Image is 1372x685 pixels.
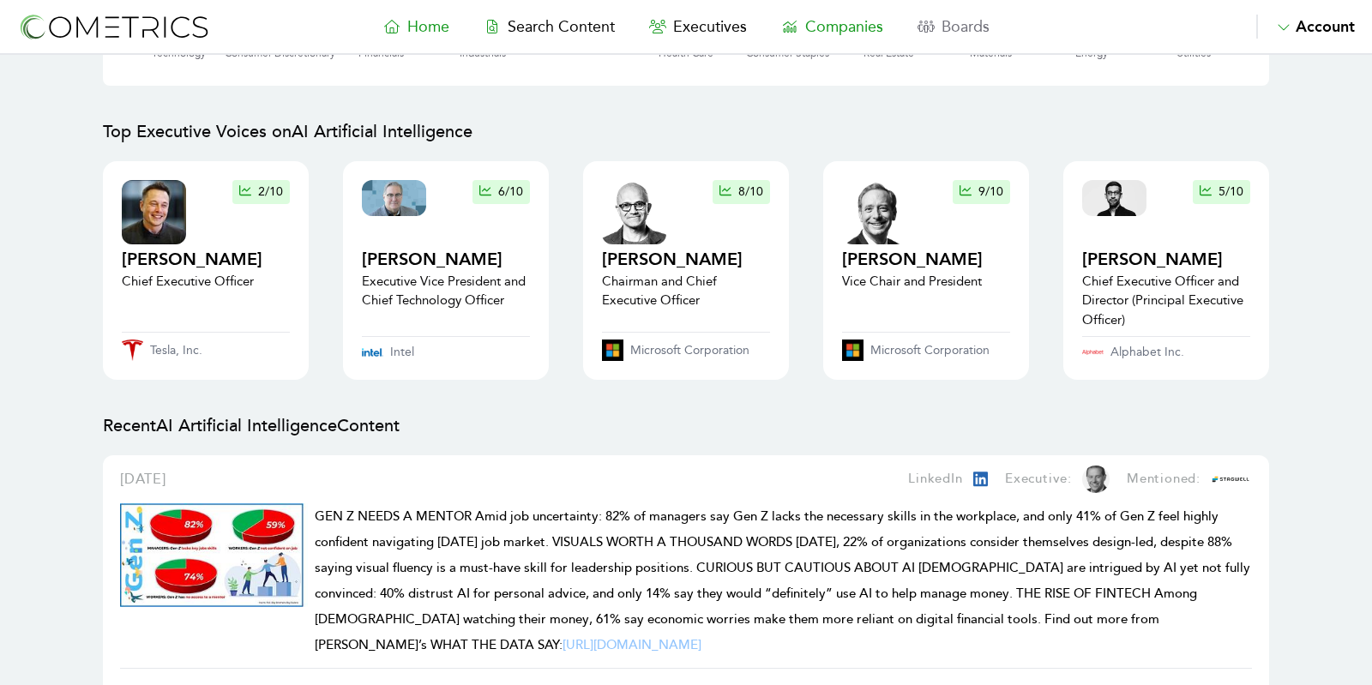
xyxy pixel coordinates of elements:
a: Executives [632,15,764,39]
a: Alphabet Inc. [1082,344,1250,361]
p: Executive: [1005,469,1072,490]
p: Alphabet Inc. [1110,344,1184,361]
img: logo-refresh-RPX2ODFg.svg [17,11,210,43]
button: 5/10 [1193,180,1250,204]
span: GEN Z NEEDS A MENTOR Amid job uncertainty: 82% of managers say Gen Z lacks the necessary skills i... [315,508,1250,653]
a: Mentioned: [1110,466,1252,493]
a: Intel [362,344,530,361]
button: 6/10 [472,180,530,204]
img: company logo [122,339,143,361]
span: [DATE] [120,471,166,488]
h2: [PERSON_NAME] [122,248,262,272]
button: 8/10 [713,180,770,204]
p: Chief Executive Officer and Director (Principal Executive Officer) [1082,272,1250,330]
a: [DATE] [120,469,166,490]
button: 9/10 [953,180,1010,204]
tspan: Financials [358,45,404,58]
p: Microsoft Corporation [630,342,749,359]
p: Vice Chair and President [842,272,983,291]
p: Mentioned: [1127,469,1200,490]
a: executive profile thumbnail2/10[PERSON_NAME]Chief Executive Officer [122,180,290,326]
a: Home [366,15,466,39]
a: Microsoft Corporation [602,339,770,361]
img: company logo [602,339,623,361]
img: executive profile thumbnail [122,180,186,244]
p: Executive Vice President and Chief Technology Officer [362,272,530,310]
h2: Recent AI Artificial Intelligence Content [103,414,1269,438]
tspan: Consumer Staples [746,45,829,58]
tspan: Materials [970,45,1012,58]
h2: [PERSON_NAME] [1082,248,1250,272]
span: Search Content [508,17,615,36]
a: Search Content [466,15,632,39]
span: Account [1296,17,1355,36]
img: company logo [842,339,864,361]
img: Cometrics Content Result Image [120,503,308,607]
h2: [PERSON_NAME] [602,248,770,272]
p: Chief Executive Officer [122,272,262,291]
span: Boards [942,17,990,36]
a: executive profile thumbnail6/10[PERSON_NAME]Executive Vice President and Chief Technology Officer [362,180,530,330]
p: LinkedIn [908,469,962,490]
p: Chairman and Chief Executive Officer [602,272,770,310]
img: executive profile thumbnail [362,180,426,216]
tspan: Consumer Discretionary [225,45,335,58]
img: executive profile thumbnail [1082,180,1146,216]
a: [URL][DOMAIN_NAME] [563,637,701,653]
img: executive profile thumbnail [602,180,666,244]
a: executive profile thumbnail8/10[PERSON_NAME]Chairman and Chief Executive Officer [602,180,770,326]
a: Tesla, Inc. [122,339,290,361]
p: Intel [390,344,414,361]
tspan: Technology [152,45,206,58]
span: Companies [805,17,883,36]
a: Boards [900,15,1007,39]
tspan: Industrials [460,45,506,58]
img: company logo [362,346,383,359]
a: Companies [764,15,900,39]
img: executive profile thumbnail [842,180,906,244]
a: executive profile thumbnail5/10[PERSON_NAME]Chief Executive Officer and Director (Principal Execu... [1082,180,1250,330]
h2: Top Executive Voices on AI Artificial Intelligence [103,120,1269,144]
img: company logo [1082,350,1104,355]
tspan: Real Estate [864,45,914,58]
p: Tesla, Inc. [150,342,202,359]
button: Account [1256,15,1355,39]
button: 2/10 [232,180,290,204]
span: Home [407,17,449,36]
a: Microsoft Corporation [842,339,1010,361]
h2: [PERSON_NAME] [842,248,983,272]
tspan: Energy [1075,45,1108,58]
tspan: Health Care [659,45,713,58]
p: Microsoft Corporation [870,342,990,359]
a: executive profile thumbnail9/10[PERSON_NAME]Vice Chair and President [842,180,1010,326]
tspan: Utilities [1176,45,1211,58]
span: Executives [673,17,747,36]
h2: [PERSON_NAME] [362,248,530,272]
